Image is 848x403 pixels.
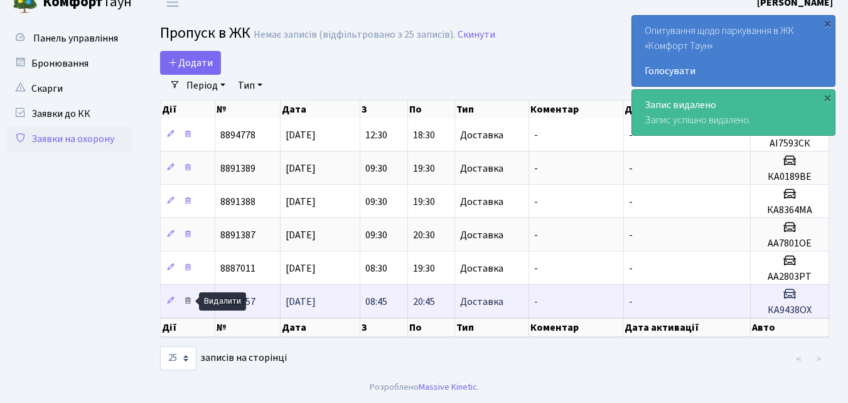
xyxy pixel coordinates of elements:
th: Дата активації [623,101,751,118]
th: Коментар [529,318,623,337]
span: - [534,195,538,209]
a: Скинути [458,29,495,41]
select: записів на сторінці [160,346,196,370]
div: Опитування щодо паркування в ЖК «Комфорт Таун» [632,16,835,86]
a: Заявки до КК [6,101,132,126]
span: 19:30 [413,262,435,275]
span: Доставка [460,263,503,273]
div: Немає записів (відфільтровано з 25 записів). [254,29,455,41]
span: - [629,262,633,275]
th: № [215,318,281,337]
h5: АА7801ОЕ [756,238,824,250]
h5: АА2803РТ [756,271,824,283]
label: записів на сторінці [160,346,287,370]
a: Голосувати [645,63,822,79]
h5: АІ7593СК [756,138,824,150]
span: Додати [168,56,213,70]
span: 19:30 [413,195,435,209]
span: - [534,162,538,175]
h5: КА0189ВЕ [756,171,824,183]
th: Дата активації [623,318,751,337]
strong: Запис видалено [645,98,716,112]
div: × [821,17,834,30]
span: 8891389 [220,162,255,175]
th: Дії [161,318,215,337]
th: № [215,101,281,118]
span: 09:30 [365,195,387,209]
span: [DATE] [286,162,316,175]
a: Скарги [6,76,132,101]
span: 19:30 [413,162,435,175]
span: [DATE] [286,228,316,242]
span: [DATE] [286,195,316,209]
th: По [408,318,456,337]
th: Дата [281,318,360,337]
a: Тип [233,75,267,96]
th: Тип [455,101,529,118]
span: 20:45 [413,295,435,309]
th: Дії [161,101,215,118]
th: Коментар [529,101,623,118]
a: Період [181,75,230,96]
span: [DATE] [286,128,316,142]
span: - [534,295,538,309]
div: Розроблено . [370,380,479,394]
span: Доставка [460,130,503,140]
span: 8891387 [220,228,255,242]
th: Дата [281,101,360,118]
span: 18:30 [413,128,435,142]
span: 8887011 [220,262,255,275]
a: Massive Kinetic [419,380,477,394]
span: Доставка [460,297,503,307]
span: Доставка [460,197,503,207]
span: - [629,128,633,142]
div: × [821,91,834,104]
span: 8891388 [220,195,255,209]
h5: КА9438ОХ [756,304,824,316]
span: - [629,228,633,242]
span: - [629,195,633,209]
th: З [360,318,408,337]
a: Бронювання [6,51,132,76]
span: 08:30 [365,262,387,275]
span: Доставка [460,163,503,174]
span: - [629,162,633,175]
div: Видалити [199,292,246,311]
a: Панель управління [6,26,132,51]
a: Заявки на охорону [6,126,132,152]
h5: КА8364МА [756,204,824,216]
span: 12:30 [365,128,387,142]
th: З [360,101,408,118]
span: 8894778 [220,128,255,142]
span: - [534,262,538,275]
span: 20:30 [413,228,435,242]
span: Панель управління [33,31,118,45]
span: - [534,228,538,242]
span: - [534,128,538,142]
th: Авто [751,318,829,337]
span: [DATE] [286,295,316,309]
span: 09:30 [365,228,387,242]
th: По [408,101,456,118]
span: Пропуск в ЖК [160,22,250,44]
span: 08:45 [365,295,387,309]
span: 09:30 [365,162,387,175]
span: - [629,295,633,309]
a: Додати [160,51,221,75]
span: Доставка [460,230,503,240]
div: Запис успішно видалено. [632,90,835,135]
th: Тип [455,318,529,337]
span: [DATE] [286,262,316,275]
